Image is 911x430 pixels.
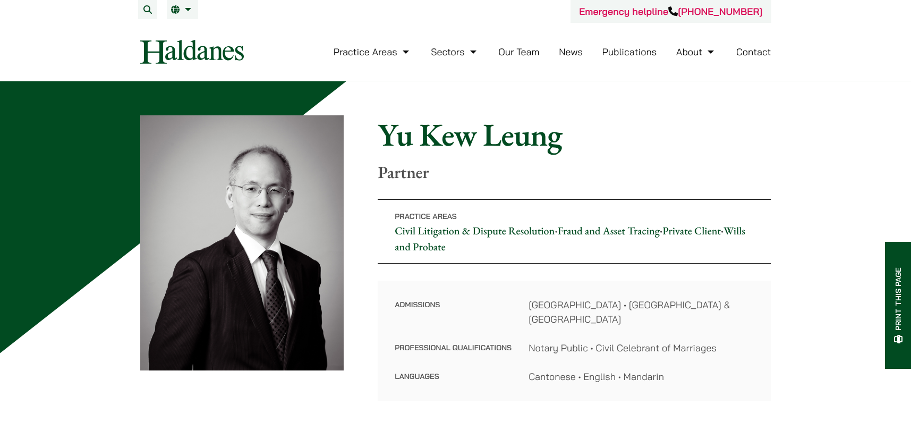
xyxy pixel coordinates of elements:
h1: Yu Kew Leung [378,115,771,154]
a: Practice Areas [334,46,412,58]
a: Private Client [662,224,721,238]
dt: Admissions [395,298,512,341]
span: Practice Areas [395,212,457,221]
a: Publications [602,46,657,58]
a: Civil Litigation & Dispute Resolution [395,224,555,238]
a: Fraud and Asset Tracing [558,224,660,238]
dt: Professional Qualifications [395,341,512,369]
a: About [676,46,717,58]
a: Contact [736,46,771,58]
a: Our Team [498,46,539,58]
dt: Languages [395,369,512,384]
p: Partner [378,162,771,182]
img: Logo of Haldanes [140,40,244,64]
dd: Notary Public • Civil Celebrant of Marriages [529,341,754,355]
a: News [559,46,583,58]
a: Emergency helpline[PHONE_NUMBER] [579,5,762,18]
dd: Cantonese • English • Mandarin [529,369,754,384]
p: • • • [378,199,771,264]
a: EN [171,5,194,14]
dd: [GEOGRAPHIC_DATA] • [GEOGRAPHIC_DATA] & [GEOGRAPHIC_DATA] [529,298,754,326]
a: Sectors [431,46,479,58]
